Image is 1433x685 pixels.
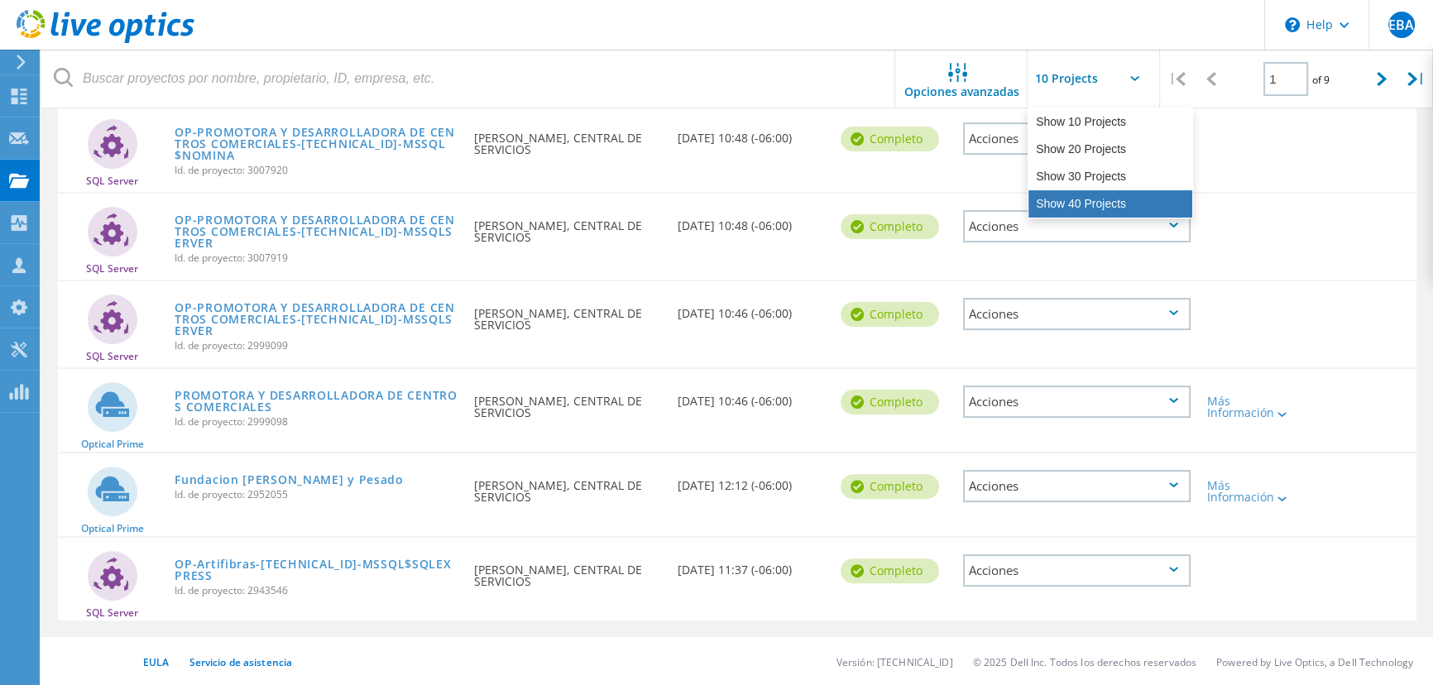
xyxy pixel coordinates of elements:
span: Id. de proyecto: 3007920 [175,165,457,175]
a: PROMOTORA Y DESARROLLADORA DE CENTROS COMERCIALES [175,390,457,413]
a: Fundacion [PERSON_NAME] y Pesado [175,474,403,486]
div: [DATE] 11:37 (-06:00) [669,538,832,592]
div: Show 30 Projects [1028,163,1192,190]
span: Id. de proyecto: 2999098 [175,417,457,427]
span: Optical Prime [81,439,144,449]
a: OP-PROMOTORA Y DESARROLLADORA DE CENTROS COMERCIALES-[TECHNICAL_ID]-MSSQLSERVER [175,302,457,337]
span: SQL Server [86,264,138,274]
a: OP-PROMOTORA Y DESARROLLADORA DE CENTROS COMERCIALES-[TECHNICAL_ID]-MSSQL$NOMINA [175,127,457,161]
div: [PERSON_NAME], CENTRAL DE SERVICIOS [466,369,669,435]
div: Show 40 Projects [1028,190,1192,218]
span: of 9 [1312,73,1330,87]
div: completo [841,474,939,499]
div: Más Información [1207,395,1299,419]
span: Opciones avanzadas [904,86,1019,98]
li: Versión: [TECHNICAL_ID] [836,655,953,669]
div: [DATE] 12:12 (-06:00) [669,453,832,508]
span: Id. de proyecto: 2952055 [175,490,457,500]
a: Live Optics Dashboard [17,35,194,46]
div: completo [841,127,939,151]
span: Id. de proyecto: 3007919 [175,253,457,263]
span: SQL Server [86,352,138,362]
div: completo [841,558,939,583]
div: Show 10 Projects [1028,108,1192,136]
span: SQL Server [86,176,138,186]
div: Más Información [1207,480,1299,503]
div: Acciones [963,554,1191,587]
div: [DATE] 10:48 (-06:00) [669,194,832,248]
div: completo [841,390,939,414]
a: OP-PROMOTORA Y DESARROLLADORA DE CENTROS COMERCIALES-[TECHNICAL_ID]-MSSQLSERVER [175,214,457,249]
div: Acciones [963,122,1191,155]
svg: \n [1285,17,1300,32]
span: Id. de proyecto: 2943546 [175,586,457,596]
div: Show 20 Projects [1028,136,1192,163]
a: OP-Artifibras-[TECHNICAL_ID]-MSSQL$SQLEXPRESS [175,558,457,582]
div: [PERSON_NAME], CENTRAL DE SERVICIOS [466,538,669,604]
div: [PERSON_NAME], CENTRAL DE SERVICIOS [466,194,669,260]
div: [DATE] 10:46 (-06:00) [669,369,832,424]
div: Acciones [963,470,1191,502]
div: | [1160,50,1194,108]
div: [PERSON_NAME], CENTRAL DE SERVICIOS [466,281,669,347]
input: Buscar proyectos por nombre, propietario, ID, empresa, etc. [41,50,896,108]
div: | [1399,50,1433,108]
div: [PERSON_NAME], CENTRAL DE SERVICIOS [466,453,669,520]
li: © 2025 Dell Inc. Todos los derechos reservados [973,655,1197,669]
div: [DATE] 10:48 (-06:00) [669,106,832,160]
li: Powered by Live Optics, a Dell Technology [1216,655,1413,669]
div: [PERSON_NAME], CENTRAL DE SERVICIOS [466,106,669,172]
span: EBA [1388,18,1414,31]
div: [DATE] 10:46 (-06:00) [669,281,832,336]
a: Servicio de asistencia [189,655,292,669]
div: Acciones [963,298,1191,330]
span: Optical Prime [81,524,144,534]
div: completo [841,302,939,327]
div: Acciones [963,210,1191,242]
div: Acciones [963,386,1191,418]
div: completo [841,214,939,239]
span: SQL Server [86,608,138,618]
span: Id. de proyecto: 2999099 [175,341,457,351]
a: EULA [143,655,169,669]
